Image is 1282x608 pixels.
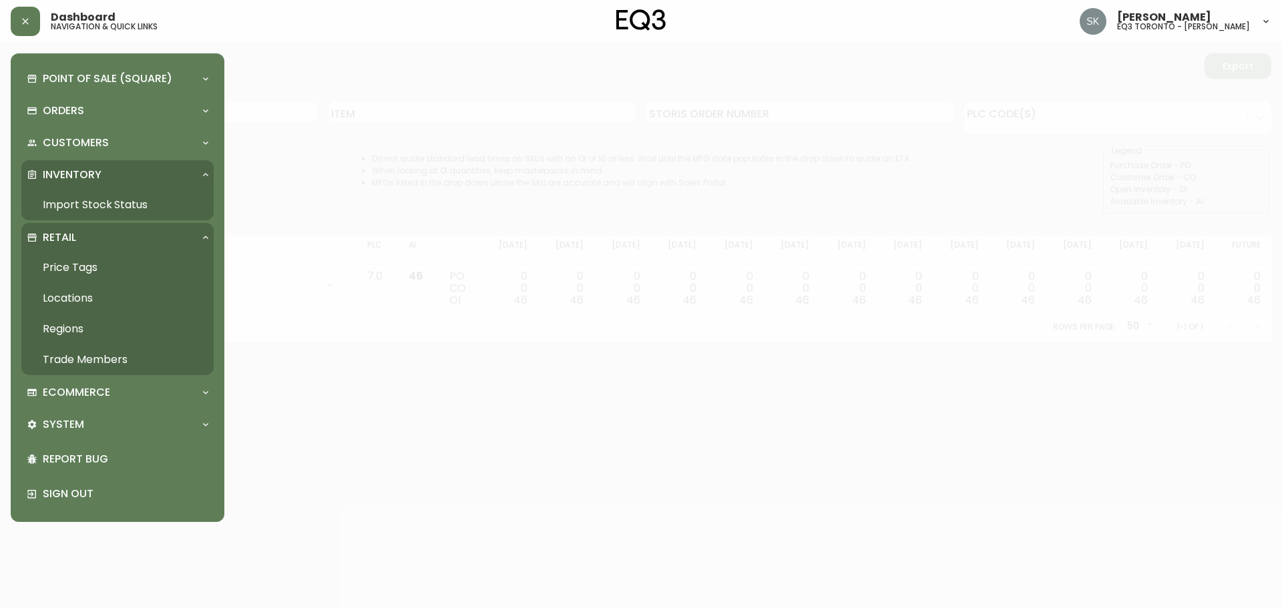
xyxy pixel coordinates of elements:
a: Import Stock Status [21,190,214,220]
span: Dashboard [51,12,116,23]
p: Customers [43,135,109,150]
a: Price Tags [21,252,214,283]
span: [PERSON_NAME] [1117,12,1211,23]
p: Orders [43,103,84,118]
h5: eq3 toronto - [PERSON_NAME] [1117,23,1250,31]
p: System [43,417,84,432]
p: Ecommerce [43,385,110,400]
div: Point of Sale (Square) [21,64,214,93]
a: Locations [21,283,214,314]
a: Trade Members [21,344,214,375]
div: Orders [21,96,214,125]
div: Retail [21,223,214,252]
p: Point of Sale (Square) [43,71,172,86]
div: System [21,410,214,439]
div: Inventory [21,160,214,190]
p: Inventory [43,168,101,182]
div: Report Bug [21,442,214,477]
div: Sign Out [21,477,214,511]
div: Customers [21,128,214,158]
img: 2f4b246f1aa1d14c63ff9b0999072a8a [1080,8,1106,35]
h5: navigation & quick links [51,23,158,31]
p: Sign Out [43,487,208,501]
img: logo [616,9,666,31]
p: Report Bug [43,452,208,467]
div: Ecommerce [21,378,214,407]
p: Retail [43,230,76,245]
a: Regions [21,314,214,344]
